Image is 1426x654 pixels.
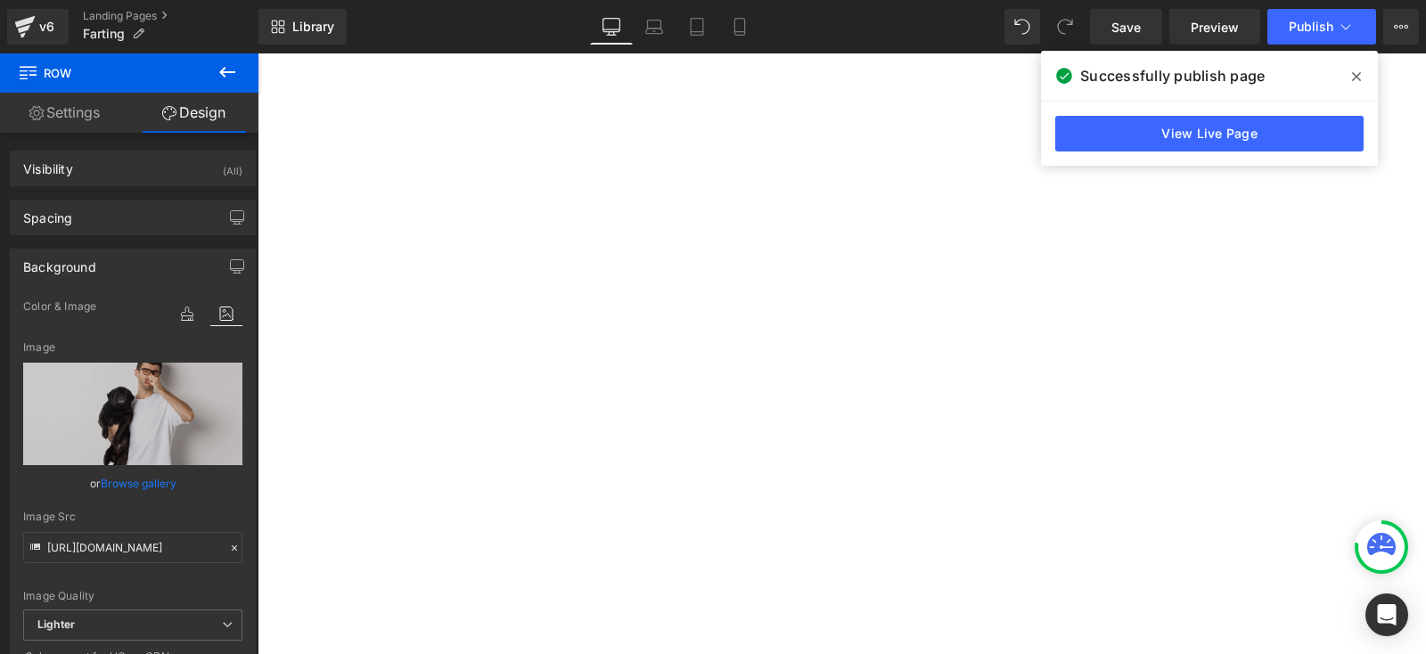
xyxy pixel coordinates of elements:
[23,300,96,313] span: Color & Image
[1267,9,1376,45] button: Publish
[633,9,676,45] a: Laptop
[23,474,242,493] div: or
[83,27,125,41] span: Farting
[36,15,58,38] div: v6
[129,93,258,133] a: Design
[292,19,334,35] span: Library
[590,9,633,45] a: Desktop
[18,53,196,93] span: Row
[1365,593,1408,636] div: Open Intercom Messenger
[1004,9,1040,45] button: Undo
[23,532,242,563] input: Link
[1191,18,1239,37] span: Preview
[101,468,176,499] a: Browse gallery
[23,200,72,225] div: Spacing
[23,151,73,176] div: Visibility
[1047,9,1083,45] button: Redo
[23,590,242,602] div: Image Quality
[223,151,242,181] div: (All)
[23,511,242,523] div: Image Src
[1055,116,1364,151] a: View Live Page
[1080,65,1265,86] span: Successfully publish page
[23,341,242,354] div: Image
[676,9,718,45] a: Tablet
[23,249,96,274] div: Background
[1111,18,1141,37] span: Save
[718,9,761,45] a: Mobile
[1383,9,1419,45] button: More
[1169,9,1260,45] a: Preview
[1289,20,1333,34] span: Publish
[83,9,258,23] a: Landing Pages
[258,9,347,45] a: New Library
[7,9,69,45] a: v6
[37,617,75,631] b: Lighter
